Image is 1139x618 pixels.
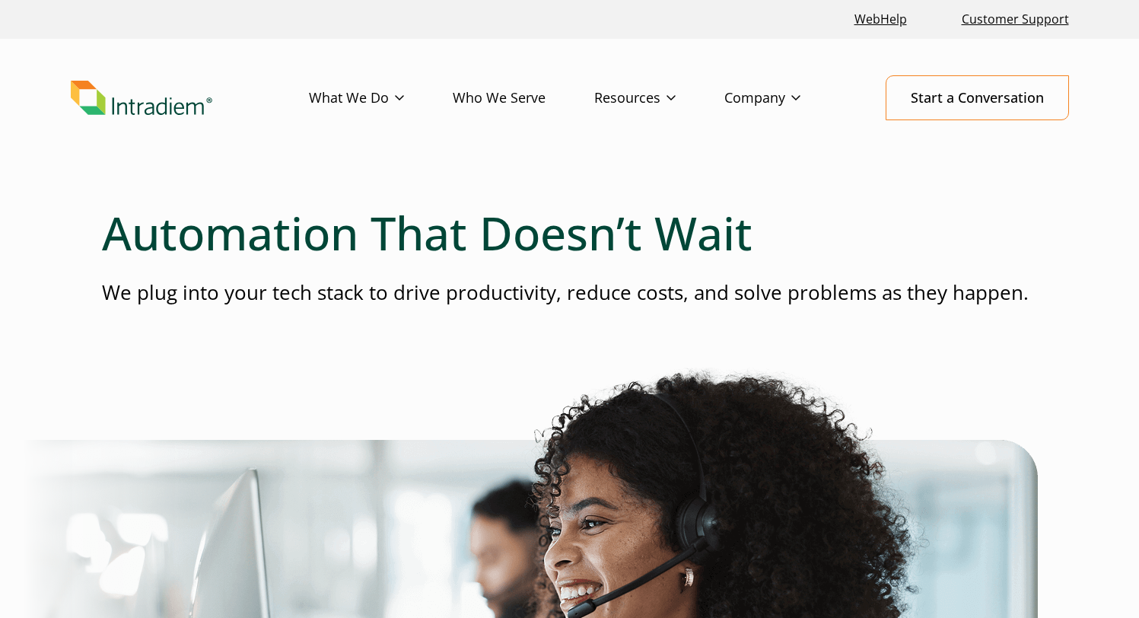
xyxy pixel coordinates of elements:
[594,76,724,120] a: Resources
[453,76,594,120] a: Who We Serve
[956,3,1075,36] a: Customer Support
[71,81,309,116] a: Link to homepage of Intradiem
[309,76,453,120] a: What We Do
[71,81,212,116] img: Intradiem
[886,75,1069,120] a: Start a Conversation
[724,76,849,120] a: Company
[102,279,1038,307] p: We plug into your tech stack to drive productivity, reduce costs, and solve problems as they happen.
[102,205,1038,260] h1: Automation That Doesn’t Wait
[848,3,913,36] a: Link opens in a new window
